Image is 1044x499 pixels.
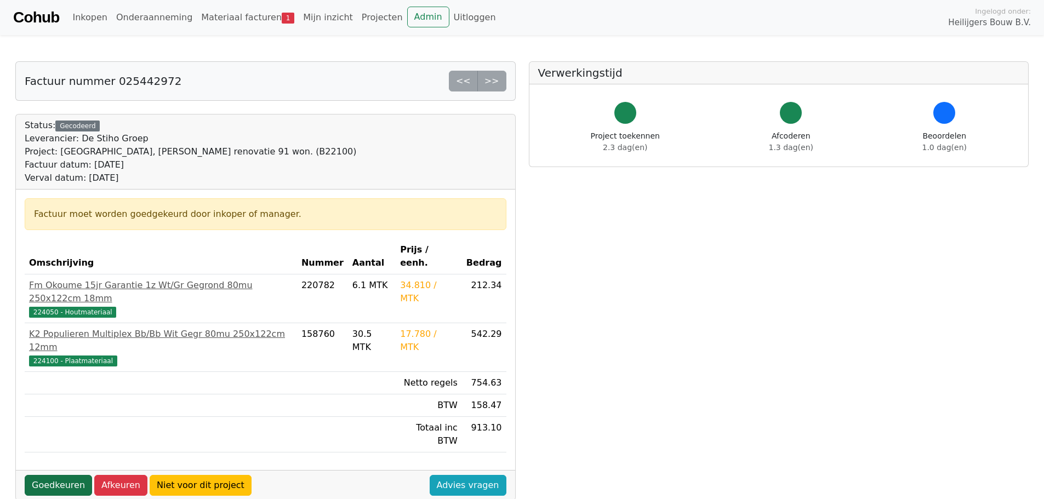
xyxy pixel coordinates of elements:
a: Cohub [13,4,59,31]
td: Totaal inc BTW [396,417,462,452]
a: Onderaanneming [112,7,197,28]
a: Niet voor dit project [150,475,252,496]
div: 30.5 MTK [352,328,391,354]
div: Afcoderen [769,130,813,153]
td: BTW [396,394,462,417]
div: Verval datum: [DATE] [25,171,356,185]
td: 158.47 [462,394,506,417]
a: Inkopen [68,7,111,28]
th: Nummer [297,239,348,274]
a: Uitloggen [449,7,500,28]
td: 754.63 [462,372,506,394]
td: 212.34 [462,274,506,323]
span: 224050 - Houtmateriaal [29,307,116,318]
td: 158760 [297,323,348,372]
h5: Factuur nummer 025442972 [25,74,181,88]
td: 220782 [297,274,348,323]
div: Gecodeerd [55,121,100,131]
span: Heilijgers Bouw B.V. [948,16,1031,29]
a: Projecten [357,7,407,28]
div: Fm Okoume 15jr Garantie 1z Wt/Gr Gegrond 80mu 250x122cm 18mm [29,279,293,305]
th: Omschrijving [25,239,297,274]
div: Factuur datum: [DATE] [25,158,356,171]
td: 913.10 [462,417,506,452]
h5: Verwerkingstijd [538,66,1020,79]
span: 1.3 dag(en) [769,143,813,152]
a: Goedkeuren [25,475,92,496]
div: Beoordelen [922,130,967,153]
span: 1.0 dag(en) [922,143,967,152]
div: K2 Populieren Multiplex Bb/Bb Wit Gegr 80mu 250x122cm 12mm [29,328,293,354]
th: Aantal [348,239,396,274]
span: Ingelogd onder: [975,6,1031,16]
th: Bedrag [462,239,506,274]
div: 17.780 / MTK [400,328,458,354]
td: Netto regels [396,372,462,394]
div: Status: [25,119,356,185]
div: 34.810 / MTK [400,279,458,305]
span: 224100 - Plaatmateriaal [29,355,117,366]
a: K2 Populieren Multiplex Bb/Bb Wit Gegr 80mu 250x122cm 12mm224100 - Plaatmateriaal [29,328,293,367]
span: 2.3 dag(en) [603,143,647,152]
a: Fm Okoume 15jr Garantie 1z Wt/Gr Gegrond 80mu 250x122cm 18mm224050 - Houtmateriaal [29,279,293,318]
a: Advies vragen [430,475,506,496]
th: Prijs / eenh. [396,239,462,274]
div: Project: [GEOGRAPHIC_DATA], [PERSON_NAME] renovatie 91 won. (B22100) [25,145,356,158]
a: Afkeuren [94,475,147,496]
a: Admin [407,7,449,27]
div: Project toekennen [591,130,660,153]
a: Materiaal facturen1 [197,7,299,28]
span: 1 [282,13,294,24]
div: Leverancier: De Stiho Groep [25,132,356,145]
a: Mijn inzicht [299,7,357,28]
div: Factuur moet worden goedgekeurd door inkoper of manager. [34,208,497,221]
div: 6.1 MTK [352,279,391,292]
td: 542.29 [462,323,506,372]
